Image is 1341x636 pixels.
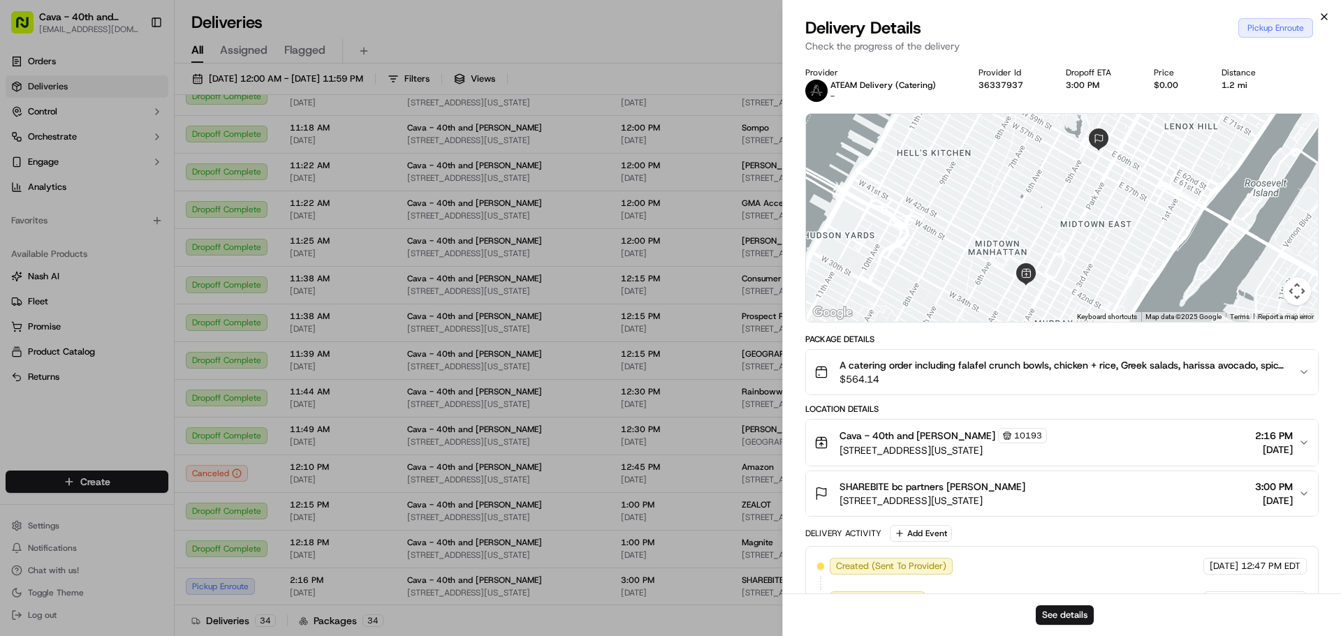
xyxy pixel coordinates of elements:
button: See details [1036,605,1094,625]
span: A catering order including falafel crunch bowls, chicken + rice, Greek salads, harissa avocado, s... [840,358,1287,372]
a: 📗Knowledge Base [8,306,112,332]
div: Distance [1222,67,1276,78]
span: API Documentation [132,312,224,326]
span: [DATE] [1255,494,1293,508]
img: 40th Madison [14,241,36,263]
button: See all [217,179,254,195]
span: Delivery Details [805,17,921,39]
button: SHAREBITE bc partners [PERSON_NAME][STREET_ADDRESS][US_STATE]3:00 PM[DATE] [806,471,1318,516]
input: Got a question? Start typing here... [36,90,251,105]
button: Start new chat [237,138,254,154]
p: Check the progress of the delivery [805,39,1319,53]
span: $564.14 [840,372,1287,386]
p: ATEAM Delivery (Catering) [830,80,936,91]
span: 40th Madison [43,254,100,265]
img: Google [809,304,856,322]
button: 36337937 [979,80,1023,91]
img: ateam_logo.png [805,80,828,102]
div: $0.00 [1154,80,1199,91]
span: 10193 [1014,430,1042,441]
button: Cava - 40th and [PERSON_NAME]10193[STREET_ADDRESS][US_STATE]2:16 PM[DATE] [806,420,1318,466]
div: Price [1154,67,1199,78]
span: Created (Sent To Provider) [836,560,946,572]
div: Package Details [805,334,1319,345]
button: Map camera controls [1283,277,1311,305]
button: A catering order including falafel crunch bowls, chicken + rice, Greek salads, harissa avocado, s... [806,350,1318,394]
div: Past conversations [14,182,94,193]
span: Pylon [139,346,169,357]
span: 12:47 PM EDT [1241,560,1300,572]
img: 1724597045416-56b7ee45-8013-43a0-a6f9-03cb97ddad50 [29,133,54,158]
a: Open this area in Google Maps (opens a new window) [809,304,856,322]
span: Klarizel Pensader [43,216,115,228]
span: [DATE] [126,216,154,228]
span: SHAREBITE bc partners [PERSON_NAME] [840,480,1025,494]
div: Location Details [805,404,1319,415]
a: Powered byPylon [98,346,169,357]
span: Map data ©2025 Google [1145,313,1222,320]
div: 💻 [118,313,129,325]
div: 📗 [14,313,25,325]
span: [STREET_ADDRESS][US_STATE] [840,443,1047,457]
a: 💻API Documentation [112,306,230,332]
p: Welcome 👋 [14,56,254,78]
div: 1.2 mi [1222,80,1276,91]
span: 3:00 PM [1255,480,1293,494]
span: [DATE] [110,254,139,265]
button: Keyboard shortcuts [1077,312,1137,322]
span: - [830,91,835,102]
span: [STREET_ADDRESS][US_STATE] [840,494,1025,508]
button: Add Event [890,525,952,542]
div: Provider [805,67,956,78]
a: Terms (opens in new tab) [1230,313,1250,320]
div: Delivery Activity [805,528,881,539]
a: Report a map error [1258,313,1314,320]
div: 3:00 PM [1066,80,1131,91]
span: • [103,254,108,265]
div: Provider Id [979,67,1043,78]
div: Start new chat [63,133,229,147]
span: Knowledge Base [28,312,107,326]
img: Nash [14,14,42,42]
img: 1736555255976-a54dd68f-1ca7-489b-9aae-adbdc363a1c4 [14,133,39,158]
span: [DATE] [1255,443,1293,457]
img: Klarizel Pensader [14,203,36,225]
span: 2:16 PM [1255,429,1293,443]
img: 1736555255976-a54dd68f-1ca7-489b-9aae-adbdc363a1c4 [28,217,39,228]
span: Cava - 40th and [PERSON_NAME] [840,429,995,443]
span: [DATE] [1210,560,1238,572]
div: We're available if you need us! [63,147,192,158]
div: Dropoff ETA [1066,67,1131,78]
span: • [118,216,123,228]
